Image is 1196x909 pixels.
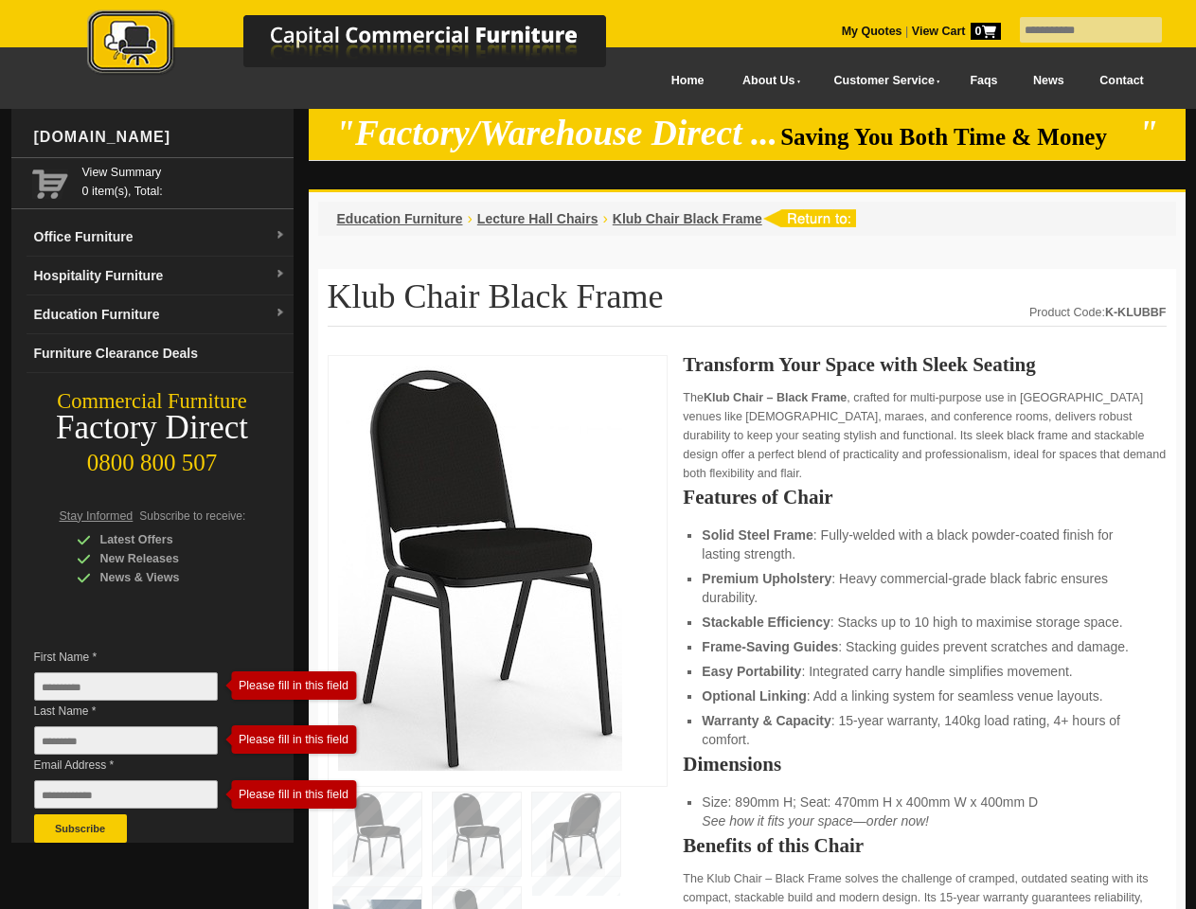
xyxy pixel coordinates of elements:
div: [DOMAIN_NAME] [27,109,294,166]
span: 0 [971,23,1001,40]
div: Please fill in this field [231,733,341,746]
h2: Dimensions [683,755,1166,774]
li: › [468,209,473,228]
span: Last Name * [34,702,246,721]
h2: Transform Your Space with Sleek Seating [683,355,1166,374]
p: The , crafted for multi-purpose use in [GEOGRAPHIC_DATA] venues like [DEMOGRAPHIC_DATA], maraes, ... [683,388,1166,483]
em: See how it fits your space—order now! [702,813,929,829]
input: Email Address * [34,780,218,809]
a: My Quotes [842,25,902,38]
img: dropdown [275,269,286,280]
span: First Name * [34,648,246,667]
li: : Integrated carry handle simplifies movement. [702,662,1147,681]
div: Factory Direct [11,415,294,441]
img: return to [762,209,856,227]
img: dropdown [275,230,286,241]
a: Office Furnituredropdown [27,218,294,257]
h2: Features of Chair [683,488,1166,507]
div: Commercial Furniture [11,388,294,415]
a: Contact [1081,60,1161,102]
li: : Stacking guides prevent scratches and damage. [702,637,1147,656]
input: Last Name * [34,726,218,755]
strong: Solid Steel Frame [702,527,812,543]
span: 0 item(s), Total: [82,163,286,198]
a: Education Furnituredropdown [27,295,294,334]
strong: Klub Chair – Black Frame [704,391,847,404]
strong: K-KLUBBF [1105,306,1167,319]
li: : Stacks up to 10 high to maximise storage space. [702,613,1147,632]
span: Stay Informed [60,509,134,523]
li: : Add a linking system for seamless venue layouts. [702,686,1147,705]
a: Furniture Clearance Deals [27,334,294,373]
strong: Optional Linking [702,688,806,704]
strong: Stackable Efficiency [702,615,830,630]
li: : Fully-welded with a black powder-coated finish for lasting strength. [702,526,1147,563]
em: "Factory/Warehouse Direct ... [335,114,777,152]
a: Klub Chair Black Frame [613,211,762,226]
strong: Easy Portability [702,664,801,679]
div: Please fill in this field [231,679,341,692]
strong: Frame-Saving Guides [702,639,838,654]
div: News & Views [77,568,257,587]
a: News [1015,60,1081,102]
h1: Klub Chair Black Frame [328,278,1167,327]
a: Capital Commercial Furniture Logo [35,9,698,84]
em: " [1138,114,1158,152]
img: Klub Chair Black Frame designed for churches, maraes, conference rooms, and halls; stacks up to 1... [338,365,622,771]
li: › [602,209,607,228]
img: dropdown [275,308,286,319]
strong: Premium Upholstery [702,571,831,586]
div: New Releases [77,549,257,568]
a: Customer Service [812,60,952,102]
h2: Benefits of this Chair [683,836,1166,855]
div: Latest Offers [77,530,257,549]
input: First Name * [34,672,218,701]
a: View Summary [82,163,286,182]
div: Please fill in this field [231,788,341,801]
button: Subscribe [34,814,127,843]
strong: Warranty & Capacity [702,713,830,728]
img: Capital Commercial Furniture Logo [35,9,698,79]
div: 0800 800 507 [11,440,294,476]
li: : Heavy commercial-grade black fabric ensures durability. [702,569,1147,607]
span: Subscribe to receive: [139,509,245,523]
div: Product Code: [1029,303,1167,322]
a: Lecture Hall Chairs [477,211,598,226]
a: View Cart0 [908,25,1000,38]
a: Hospitality Furnituredropdown [27,257,294,295]
a: Faqs [953,60,1016,102]
span: Saving You Both Time & Money [780,124,1135,150]
li: Size: 890mm H; Seat: 470mm H x 400mm W x 400mm D [702,793,1147,830]
li: : 15-year warranty, 140kg load rating, 4+ hours of comfort. [702,711,1147,749]
a: About Us [722,60,812,102]
strong: View Cart [912,25,1001,38]
a: Education Furniture [337,211,463,226]
span: Email Address * [34,756,246,775]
